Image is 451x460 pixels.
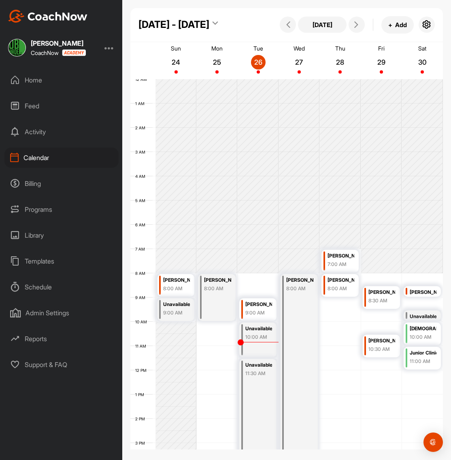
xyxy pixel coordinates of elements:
div: [PERSON_NAME] [31,40,86,46]
div: 11 AM [130,344,154,348]
a: August 29, 2025 [361,42,402,79]
p: Fri [378,45,385,52]
div: Unavailable [245,361,272,370]
div: 6 AM [130,222,153,227]
div: 1 AM [130,101,153,106]
div: 11:30 AM [245,370,272,377]
div: [PERSON_NAME] [328,276,354,285]
div: 7 AM [130,247,153,251]
div: [DEMOGRAPHIC_DATA] Clinic [410,324,437,333]
div: [PERSON_NAME] [245,300,272,309]
div: CoachNow [31,49,86,56]
div: [DATE] - [DATE] [138,17,209,32]
p: 29 [374,58,389,66]
div: 8:00 AM [204,285,231,292]
div: Admin Settings [4,303,119,323]
div: 12 PM [130,368,155,373]
p: Sat [418,45,426,52]
div: [PERSON_NAME] [410,288,437,297]
p: 28 [333,58,347,66]
img: square_7d72e3b9a0e7cffca0d5903ffc03afe1.jpg [8,39,26,57]
a: August 30, 2025 [402,42,443,79]
div: Unavailable [245,324,272,333]
div: [PERSON_NAME] [368,336,395,346]
p: Wed [294,45,305,52]
div: 9:00 AM [163,309,190,317]
a: August 25, 2025 [196,42,237,79]
p: 27 [292,58,306,66]
div: Programs [4,199,119,219]
div: Unavailable [410,312,437,321]
div: 10:00 AM [245,333,272,341]
div: [PERSON_NAME] Meeting [204,276,231,285]
div: Templates [4,251,119,271]
p: 24 [169,58,183,66]
div: Feed [4,96,119,116]
div: 9 AM [130,295,153,300]
img: CoachNow [8,10,87,23]
button: [DATE] [298,17,347,33]
div: 8:00 AM [286,285,313,292]
div: [PERSON_NAME] [368,288,395,297]
div: Calendar [4,148,119,168]
div: 2 AM [130,125,153,130]
a: August 27, 2025 [279,42,319,79]
div: Library [4,225,119,245]
div: 7:00 AM [328,261,354,268]
div: 10:30 AM [368,346,395,353]
div: Unavailable [163,300,190,309]
div: 9:00 AM [245,309,272,317]
div: 8:00 AM [163,285,190,292]
button: +Add [381,16,414,34]
img: CoachNow acadmey [62,49,86,56]
div: Billing [4,173,119,194]
a: August 24, 2025 [155,42,196,79]
div: Support & FAQ [4,354,119,375]
p: Mon [211,45,223,52]
div: Home [4,70,119,90]
div: 3 PM [130,441,153,445]
div: 8:00 AM [328,285,354,292]
div: Schedule [4,277,119,297]
p: Thu [335,45,345,52]
div: [PERSON_NAME] [163,276,190,285]
div: 5 AM [130,198,153,203]
div: 2 PM [130,416,153,421]
p: Tue [253,45,263,52]
div: [PERSON_NAME] [328,251,354,261]
a: August 28, 2025 [320,42,361,79]
p: 25 [210,58,224,66]
div: 1 PM [130,392,152,397]
span: + [388,21,392,29]
div: 8:30 AM [368,297,395,304]
div: Activity [4,122,119,142]
a: August 26, 2025 [238,42,279,79]
div: 12 AM [130,77,155,82]
div: 10:00 AM [410,333,437,341]
div: 4 AM [130,174,153,179]
div: Reports [4,329,119,349]
div: 8 AM [130,271,153,276]
div: 11:00 AM [410,358,437,365]
p: Sun [171,45,181,52]
div: [PERSON_NAME] finishing studio [286,276,313,285]
p: 30 [415,58,430,66]
div: Open Intercom Messenger [423,433,443,452]
p: 26 [251,58,266,66]
div: 10 AM [130,319,155,324]
div: Junior Clinic [410,348,437,358]
div: 3 AM [130,150,153,154]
